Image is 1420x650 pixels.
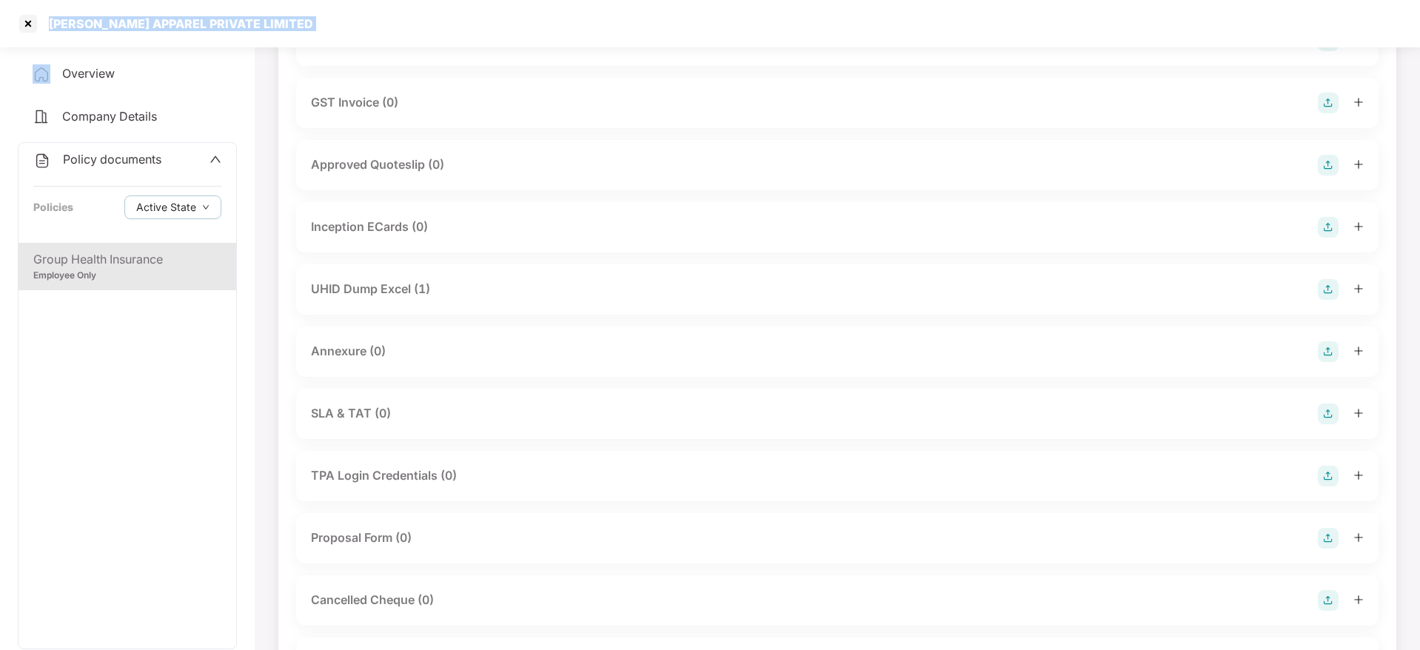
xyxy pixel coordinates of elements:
[1318,217,1339,238] img: svg+xml;base64,PHN2ZyB4bWxucz0iaHR0cDovL3d3dy53My5vcmcvMjAwMC9zdmciIHdpZHRoPSIyOCIgaGVpZ2h0PSIyOC...
[33,152,51,170] img: svg+xml;base64,PHN2ZyB4bWxucz0iaHR0cDovL3d3dy53My5vcmcvMjAwMC9zdmciIHdpZHRoPSIyNCIgaGVpZ2h0PSIyNC...
[1318,155,1339,175] img: svg+xml;base64,PHN2ZyB4bWxucz0iaHR0cDovL3d3dy53My5vcmcvMjAwMC9zdmciIHdpZHRoPSIyOCIgaGVpZ2h0PSIyOC...
[124,195,221,219] button: Active Statedown
[62,66,115,81] span: Overview
[311,591,434,609] div: Cancelled Cheque (0)
[1353,470,1364,480] span: plus
[1318,279,1339,300] img: svg+xml;base64,PHN2ZyB4bWxucz0iaHR0cDovL3d3dy53My5vcmcvMjAwMC9zdmciIHdpZHRoPSIyOCIgaGVpZ2h0PSIyOC...
[311,218,428,236] div: Inception ECards (0)
[210,153,221,165] span: up
[1353,97,1364,107] span: plus
[311,466,457,485] div: TPA Login Credentials (0)
[63,152,161,167] span: Policy documents
[33,108,50,126] img: svg+xml;base64,PHN2ZyB4bWxucz0iaHR0cDovL3d3dy53My5vcmcvMjAwMC9zdmciIHdpZHRoPSIyNCIgaGVpZ2h0PSIyNC...
[311,280,430,298] div: UHID Dump Excel (1)
[311,404,391,423] div: SLA & TAT (0)
[33,66,50,84] img: svg+xml;base64,PHN2ZyB4bWxucz0iaHR0cDovL3d3dy53My5vcmcvMjAwMC9zdmciIHdpZHRoPSIyNCIgaGVpZ2h0PSIyNC...
[1353,284,1364,294] span: plus
[1353,594,1364,605] span: plus
[1353,221,1364,232] span: plus
[1318,341,1339,362] img: svg+xml;base64,PHN2ZyB4bWxucz0iaHR0cDovL3d3dy53My5vcmcvMjAwMC9zdmciIHdpZHRoPSIyOCIgaGVpZ2h0PSIyOC...
[1318,528,1339,549] img: svg+xml;base64,PHN2ZyB4bWxucz0iaHR0cDovL3d3dy53My5vcmcvMjAwMC9zdmciIHdpZHRoPSIyOCIgaGVpZ2h0PSIyOC...
[311,155,444,174] div: Approved Quoteslip (0)
[311,529,412,547] div: Proposal Form (0)
[1318,466,1339,486] img: svg+xml;base64,PHN2ZyB4bWxucz0iaHR0cDovL3d3dy53My5vcmcvMjAwMC9zdmciIHdpZHRoPSIyOCIgaGVpZ2h0PSIyOC...
[1353,159,1364,170] span: plus
[33,199,73,215] div: Policies
[33,269,221,283] div: Employee Only
[1318,590,1339,611] img: svg+xml;base64,PHN2ZyB4bWxucz0iaHR0cDovL3d3dy53My5vcmcvMjAwMC9zdmciIHdpZHRoPSIyOCIgaGVpZ2h0PSIyOC...
[1353,346,1364,356] span: plus
[1353,408,1364,418] span: plus
[202,204,210,212] span: down
[1318,403,1339,424] img: svg+xml;base64,PHN2ZyB4bWxucz0iaHR0cDovL3d3dy53My5vcmcvMjAwMC9zdmciIHdpZHRoPSIyOCIgaGVpZ2h0PSIyOC...
[33,250,221,269] div: Group Health Insurance
[136,199,196,215] span: Active State
[1353,532,1364,543] span: plus
[40,16,313,31] div: [PERSON_NAME] APPAREL PRIVATE LIMITED
[62,109,157,124] span: Company Details
[311,93,398,112] div: GST Invoice (0)
[1318,93,1339,113] img: svg+xml;base64,PHN2ZyB4bWxucz0iaHR0cDovL3d3dy53My5vcmcvMjAwMC9zdmciIHdpZHRoPSIyOCIgaGVpZ2h0PSIyOC...
[311,342,386,361] div: Annexure (0)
